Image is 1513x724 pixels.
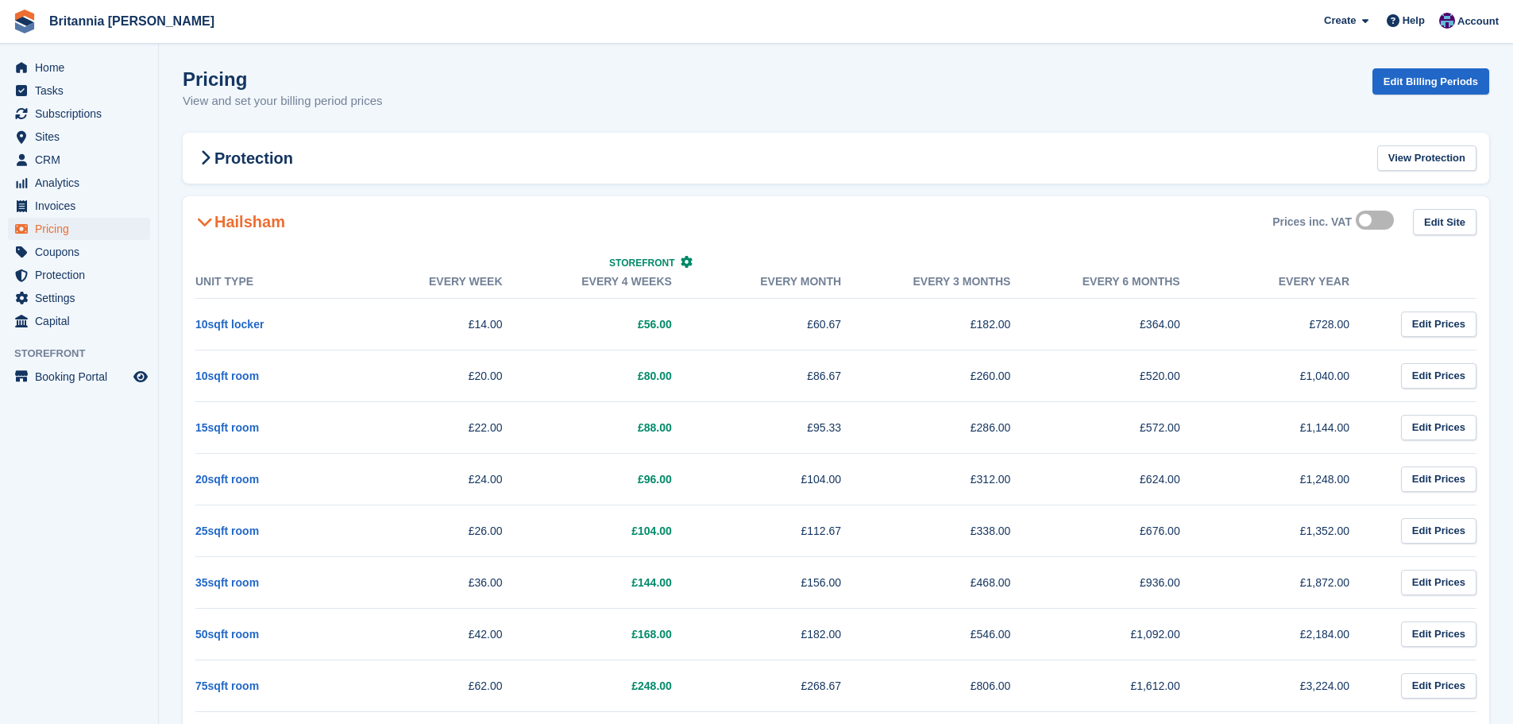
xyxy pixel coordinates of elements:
span: Analytics [35,172,130,194]
span: Home [35,56,130,79]
td: £168.00 [535,608,704,660]
th: Every 6 months [1042,265,1211,299]
td: £182.00 [873,298,1042,350]
td: £24.00 [365,453,534,505]
th: Every month [704,265,873,299]
h2: Hailsham [195,212,285,231]
a: Edit Site [1413,209,1476,235]
span: Create [1324,13,1356,29]
td: £156.00 [704,556,873,608]
img: Becca Clark [1439,13,1455,29]
td: £104.00 [535,505,704,556]
a: menu [8,149,150,171]
a: 50sqft room [195,628,259,641]
td: £1,872.00 [1212,556,1381,608]
td: £3,224.00 [1212,660,1381,711]
td: £520.00 [1042,350,1211,401]
span: Pricing [35,218,130,240]
a: Edit Billing Periods [1372,68,1489,95]
td: £572.00 [1042,401,1211,453]
span: Account [1457,14,1499,29]
a: menu [8,195,150,217]
span: CRM [35,149,130,171]
td: £338.00 [873,505,1042,556]
td: £1,092.00 [1042,608,1211,660]
td: £86.67 [704,350,873,401]
a: Britannia [PERSON_NAME] [43,8,221,34]
span: Help [1403,13,1425,29]
td: £62.00 [365,660,534,711]
td: £936.00 [1042,556,1211,608]
span: Booking Portal [35,366,130,388]
td: £676.00 [1042,505,1211,556]
td: £88.00 [535,401,704,453]
td: £1,612.00 [1042,660,1211,711]
td: £1,352.00 [1212,505,1381,556]
a: Edit Prices [1401,363,1476,389]
td: £95.33 [704,401,873,453]
a: 20sqft room [195,473,259,486]
a: menu [8,310,150,332]
span: Tasks [35,79,130,102]
td: £364.00 [1042,298,1211,350]
td: £806.00 [873,660,1042,711]
td: £1,040.00 [1212,350,1381,401]
td: £104.00 [704,453,873,505]
a: Preview store [131,367,150,386]
td: £56.00 [535,298,704,350]
a: menu [8,103,150,125]
th: Every week [365,265,534,299]
span: Capital [35,310,130,332]
td: £112.67 [704,505,873,556]
a: menu [8,366,150,388]
a: 10sqft locker [195,318,264,331]
span: Sites [35,126,130,148]
a: Edit Prices [1401,415,1476,441]
span: Settings [35,287,130,309]
h1: Pricing [183,68,383,90]
td: £286.00 [873,401,1042,453]
span: Invoices [35,195,130,217]
a: Edit Prices [1401,467,1476,493]
a: 25sqft room [195,525,259,537]
td: £248.00 [535,660,704,711]
td: £80.00 [535,350,704,401]
td: £260.00 [873,350,1042,401]
td: £26.00 [365,505,534,556]
a: 35sqft room [195,576,259,589]
a: Storefront [609,257,693,269]
span: Protection [35,264,130,286]
td: £2,184.00 [1212,608,1381,660]
img: stora-icon-8386f47178a22dfd0bd8f6a31ec36ba5ce8667c1dd55bd0f319d3a0aa187defe.svg [13,10,37,33]
th: Unit Type [195,265,365,299]
td: £546.00 [873,608,1042,660]
a: 15sqft room [195,421,259,434]
td: £22.00 [365,401,534,453]
a: menu [8,172,150,194]
span: Coupons [35,241,130,263]
th: Every year [1212,265,1381,299]
div: Prices inc. VAT [1272,215,1352,229]
td: £42.00 [365,608,534,660]
td: £96.00 [535,453,704,505]
td: £36.00 [365,556,534,608]
a: menu [8,287,150,309]
td: £144.00 [535,556,704,608]
td: £14.00 [365,298,534,350]
span: Storefront [14,346,158,362]
th: Every 4 weeks [535,265,704,299]
a: Edit Prices [1401,621,1476,648]
a: menu [8,79,150,102]
a: 10sqft room [195,370,259,382]
h2: Protection [195,149,293,168]
a: Edit Prices [1401,312,1476,338]
a: menu [8,56,150,79]
a: 75sqft room [195,679,259,692]
td: £1,144.00 [1212,401,1381,453]
th: Every 3 months [873,265,1042,299]
td: £20.00 [365,350,534,401]
td: £1,248.00 [1212,453,1381,505]
p: View and set your billing period prices [183,92,383,110]
a: Edit Prices [1401,518,1476,544]
a: Edit Prices [1401,570,1476,596]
